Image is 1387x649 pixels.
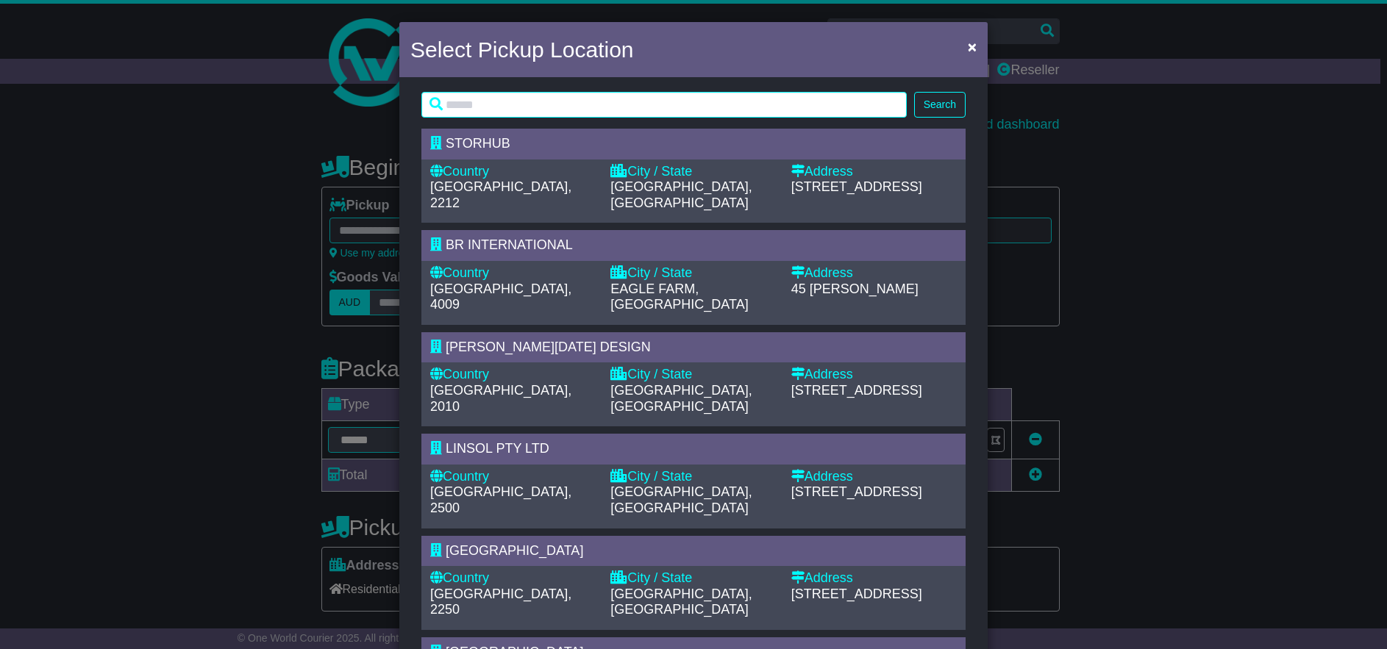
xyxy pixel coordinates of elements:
[791,587,922,601] span: [STREET_ADDRESS]
[791,265,957,282] div: Address
[430,383,571,414] span: [GEOGRAPHIC_DATA], 2010
[610,570,776,587] div: City / State
[410,33,634,66] h4: Select Pickup Location
[430,164,596,180] div: Country
[430,367,596,383] div: Country
[610,164,776,180] div: City / State
[430,587,571,617] span: [GEOGRAPHIC_DATA], 2250
[791,469,957,485] div: Address
[430,282,571,312] span: [GEOGRAPHIC_DATA], 4009
[446,237,573,252] span: BR INTERNATIONAL
[610,484,752,515] span: [GEOGRAPHIC_DATA], [GEOGRAPHIC_DATA]
[791,383,922,398] span: [STREET_ADDRESS]
[430,570,596,587] div: Country
[791,179,922,194] span: [STREET_ADDRESS]
[430,179,571,210] span: [GEOGRAPHIC_DATA], 2212
[791,484,922,499] span: [STREET_ADDRESS]
[430,469,596,485] div: Country
[430,265,596,282] div: Country
[610,587,752,617] span: [GEOGRAPHIC_DATA], [GEOGRAPHIC_DATA]
[610,282,748,312] span: EAGLE FARM, [GEOGRAPHIC_DATA]
[610,367,776,383] div: City / State
[914,92,966,118] button: Search
[610,179,752,210] span: [GEOGRAPHIC_DATA], [GEOGRAPHIC_DATA]
[968,38,977,55] span: ×
[446,340,651,354] span: [PERSON_NAME][DATE] DESIGN
[610,383,752,414] span: [GEOGRAPHIC_DATA], [GEOGRAPHIC_DATA]
[446,441,549,456] span: LINSOL PTY LTD
[610,469,776,485] div: City / State
[446,136,510,151] span: STORHUB
[430,484,571,515] span: [GEOGRAPHIC_DATA], 2500
[791,367,957,383] div: Address
[791,164,957,180] div: Address
[610,265,776,282] div: City / State
[446,543,583,558] span: [GEOGRAPHIC_DATA]
[791,282,919,296] span: 45 [PERSON_NAME]
[791,570,957,587] div: Address
[960,32,984,62] button: Close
